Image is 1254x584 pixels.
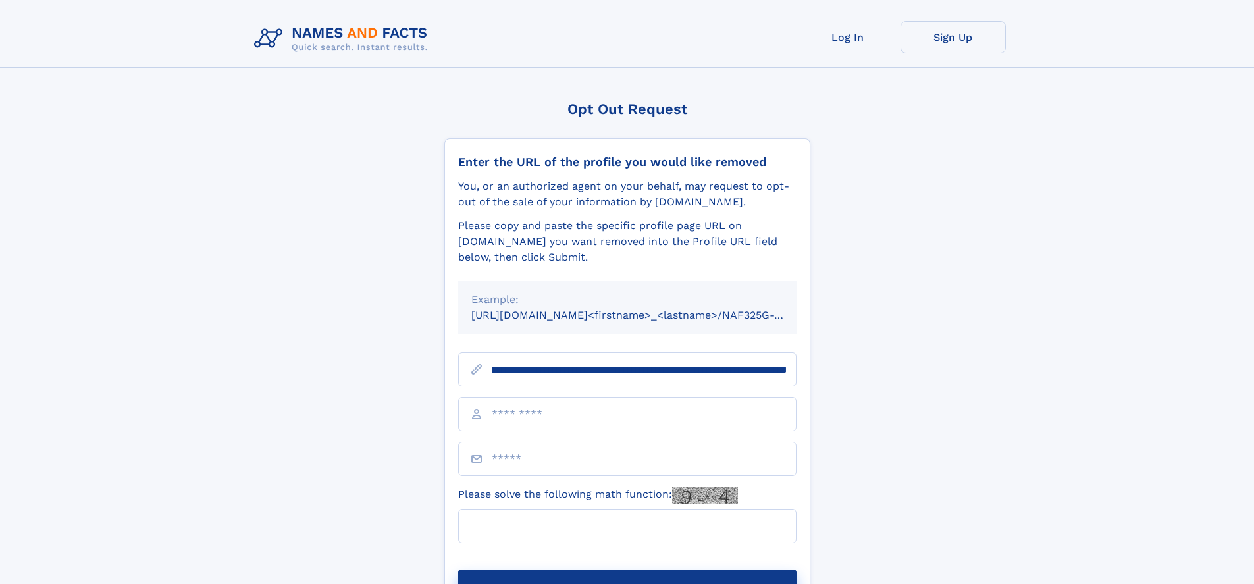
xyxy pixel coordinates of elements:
[795,21,901,53] a: Log In
[471,309,822,321] small: [URL][DOMAIN_NAME]<firstname>_<lastname>/NAF325G-xxxxxxxx
[471,292,783,307] div: Example:
[458,155,797,169] div: Enter the URL of the profile you would like removed
[444,101,810,117] div: Opt Out Request
[458,487,738,504] label: Please solve the following math function:
[901,21,1006,53] a: Sign Up
[249,21,438,57] img: Logo Names and Facts
[458,218,797,265] div: Please copy and paste the specific profile page URL on [DOMAIN_NAME] you want removed into the Pr...
[458,178,797,210] div: You, or an authorized agent on your behalf, may request to opt-out of the sale of your informatio...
